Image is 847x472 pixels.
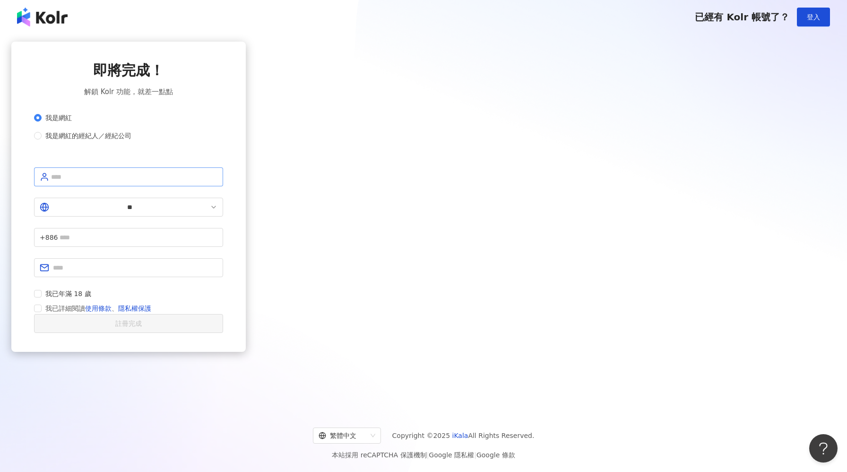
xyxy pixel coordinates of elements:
span: 解鎖 Kolr 功能，就差一點點 [84,86,173,97]
button: 登入 [797,8,830,26]
span: 我是網紅的經紀人／經紀公司 [42,131,135,141]
div: 繁體中文 [319,428,367,443]
span: Copyright © 2025 All Rights Reserved. [392,430,535,441]
span: | [427,451,429,459]
img: logo [17,8,68,26]
a: Google 隱私權 [429,451,474,459]
span: 本站採用 reCAPTCHA 保護機制 [332,449,515,461]
span: 我已詳細閱讀 、 [45,303,151,314]
span: 我已年滿 18 歲 [42,288,95,299]
span: 我是網紅 [42,113,76,123]
span: +886 [40,232,58,243]
span: 即將完成！ [93,61,164,80]
button: 註冊完成 [34,314,223,333]
a: 使用條款 [85,305,112,312]
a: Google 條款 [476,451,515,459]
iframe: Help Scout Beacon - Open [809,434,838,463]
span: 登入 [807,13,820,21]
a: 隱私權保護 [118,305,151,312]
span: 已經有 Kolr 帳號了？ [695,11,789,23]
a: iKala [452,432,468,439]
span: | [474,451,476,459]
